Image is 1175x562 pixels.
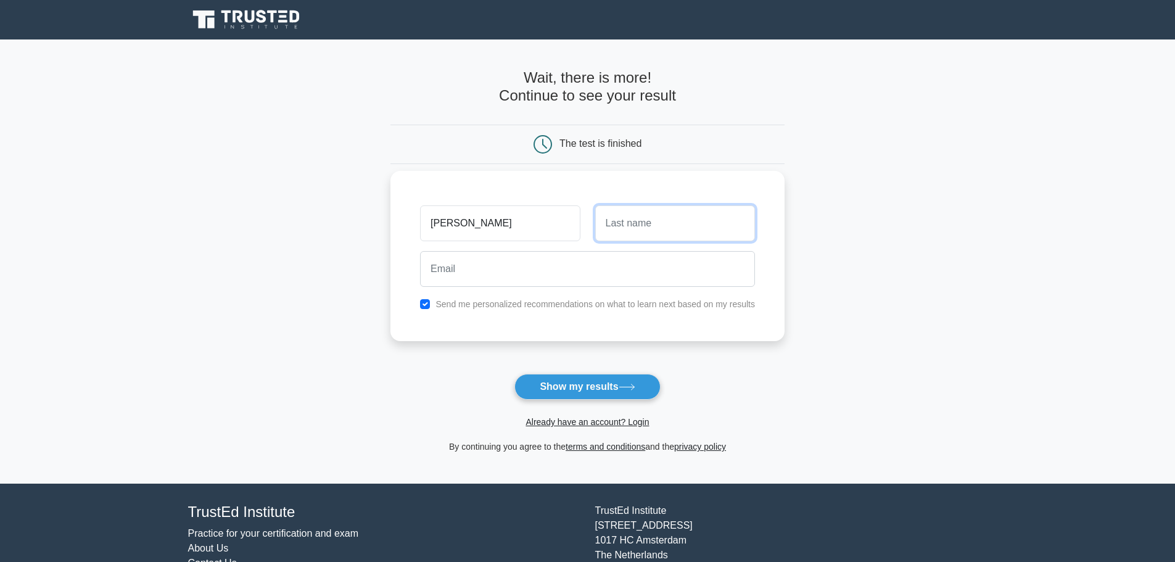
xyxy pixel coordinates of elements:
[420,205,580,241] input: First name
[390,69,785,105] h4: Wait, there is more! Continue to see your result
[420,251,755,287] input: Email
[514,374,660,400] button: Show my results
[383,439,792,454] div: By continuing you agree to the and the
[188,528,359,539] a: Practice for your certification and exam
[526,417,649,427] a: Already have an account? Login
[188,543,229,553] a: About Us
[435,299,755,309] label: Send me personalized recommendations on what to learn next based on my results
[674,442,726,452] a: privacy policy
[188,503,580,521] h4: TrustEd Institute
[566,442,645,452] a: terms and conditions
[559,138,641,149] div: The test is finished
[595,205,755,241] input: Last name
